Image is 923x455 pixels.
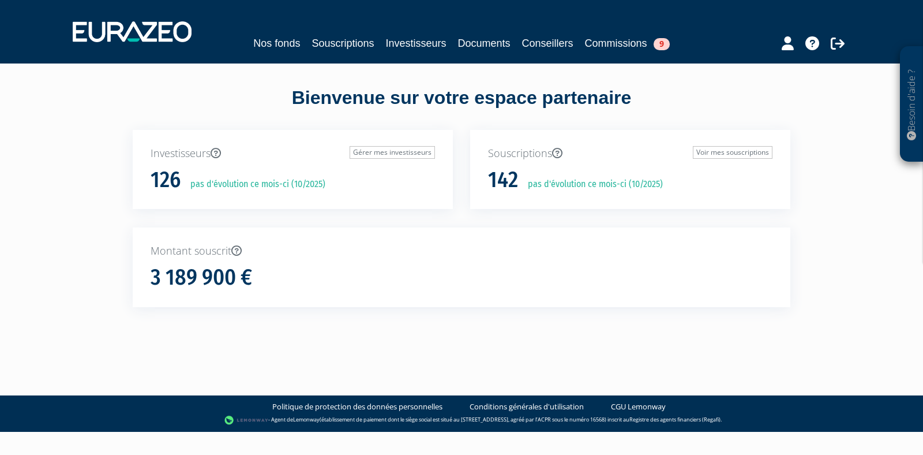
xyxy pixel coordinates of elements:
a: Lemonway [293,416,320,423]
img: logo-lemonway.png [224,415,269,426]
img: 1732889491-logotype_eurazeo_blanc_rvb.png [73,21,192,42]
a: Politique de protection des données personnelles [272,401,442,412]
a: Conditions générales d'utilisation [470,401,584,412]
a: Conseillers [522,35,573,51]
div: - Agent de (établissement de paiement dont le siège social est situé au [STREET_ADDRESS], agréé p... [12,415,911,426]
p: pas d'évolution ce mois-ci (10/2025) [182,178,325,191]
a: Nos fonds [253,35,300,51]
h1: 126 [151,168,181,192]
a: Registre des agents financiers (Regafi) [629,416,721,423]
a: Documents [458,35,511,51]
div: Bienvenue sur votre espace partenaire [124,85,799,130]
a: Souscriptions [312,35,374,51]
a: Investisseurs [385,35,446,51]
span: 9 [654,38,670,50]
a: Voir mes souscriptions [693,146,772,159]
p: pas d'évolution ce mois-ci (10/2025) [520,178,663,191]
p: Montant souscrit [151,244,772,259]
p: Besoin d'aide ? [905,53,918,156]
p: Souscriptions [488,146,772,161]
h1: 3 189 900 € [151,266,252,290]
p: Investisseurs [151,146,435,161]
h1: 142 [488,168,518,192]
a: CGU Lemonway [611,401,666,412]
a: Gérer mes investisseurs [350,146,435,159]
a: Commissions9 [585,35,670,51]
